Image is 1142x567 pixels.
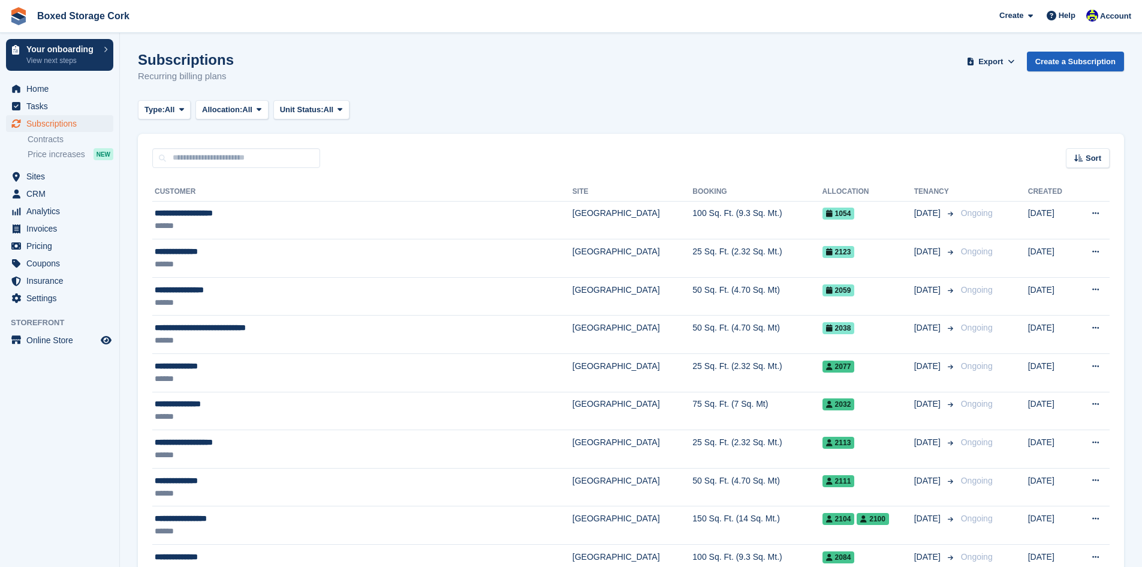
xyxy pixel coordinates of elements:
th: Booking [692,182,822,202]
td: [DATE] [1028,468,1075,506]
a: menu [6,238,113,254]
a: menu [6,168,113,185]
a: Price increases NEW [28,148,113,161]
button: Unit Status: All [273,100,349,120]
span: Analytics [26,203,98,220]
img: Vincent [1086,10,1098,22]
td: 50 Sq. Ft. (4.70 Sq. Mt) [692,468,822,506]
td: 75 Sq. Ft. (7 Sq. Mt) [692,392,822,430]
span: Insurance [26,272,98,289]
span: 2104 [822,513,855,525]
span: [DATE] [914,398,943,410]
span: Allocation: [202,104,242,116]
span: 2123 [822,246,855,258]
td: [GEOGRAPHIC_DATA] [572,201,693,239]
span: 2077 [822,361,855,373]
p: Recurring billing plans [138,70,234,83]
span: CRM [26,185,98,202]
span: 2032 [822,398,855,410]
span: Ongoing [961,476,993,485]
span: 2059 [822,284,855,296]
span: Ongoing [961,285,993,295]
a: menu [6,115,113,132]
span: 2038 [822,322,855,334]
span: All [324,104,334,116]
th: Site [572,182,693,202]
th: Allocation [822,182,914,202]
a: menu [6,220,113,237]
td: 25 Sq. Ft. (2.32 Sq. Mt.) [692,354,822,392]
span: All [165,104,175,116]
span: Ongoing [961,247,993,256]
span: Export [978,56,1003,68]
a: menu [6,98,113,115]
span: Sort [1086,152,1101,164]
span: Tasks [26,98,98,115]
span: [DATE] [914,322,943,334]
span: Ongoing [961,323,993,332]
span: 2113 [822,437,855,449]
a: menu [6,255,113,272]
a: Contracts [28,134,113,145]
a: Preview store [99,333,113,347]
span: 2084 [822,551,855,563]
span: Subscriptions [26,115,98,132]
span: Help [1059,10,1075,22]
a: menu [6,185,113,202]
span: Pricing [26,238,98,254]
h1: Subscriptions [138,52,234,68]
td: 25 Sq. Ft. (2.32 Sq. Mt.) [692,239,822,278]
td: [GEOGRAPHIC_DATA] [572,430,693,469]
a: menu [6,203,113,220]
a: menu [6,80,113,97]
span: [DATE] [914,551,943,563]
span: Type: [144,104,165,116]
td: [GEOGRAPHIC_DATA] [572,468,693,506]
span: Unit Status: [280,104,324,116]
td: [GEOGRAPHIC_DATA] [572,354,693,392]
span: Create [999,10,1023,22]
td: [GEOGRAPHIC_DATA] [572,506,693,545]
span: Ongoing [961,552,993,562]
div: NEW [94,148,113,160]
span: [DATE] [914,475,943,487]
button: Allocation: All [195,100,269,120]
span: All [242,104,252,116]
td: 100 Sq. Ft. (9.3 Sq. Mt.) [692,201,822,239]
span: Ongoing [961,208,993,218]
td: [DATE] [1028,239,1075,278]
a: menu [6,290,113,307]
td: [DATE] [1028,316,1075,354]
span: Price increases [28,149,85,160]
p: View next steps [26,55,98,66]
td: [GEOGRAPHIC_DATA] [572,392,693,430]
td: 50 Sq. Ft. (4.70 Sq. Mt) [692,277,822,316]
td: [GEOGRAPHIC_DATA] [572,277,693,316]
p: Your onboarding [26,45,98,53]
td: [DATE] [1028,354,1075,392]
span: [DATE] [914,245,943,258]
td: [DATE] [1028,392,1075,430]
td: 150 Sq. Ft. (14 Sq. Mt.) [692,506,822,545]
span: [DATE] [914,436,943,449]
span: Invoices [26,220,98,237]
span: [DATE] [914,512,943,525]
th: Created [1028,182,1075,202]
td: [GEOGRAPHIC_DATA] [572,239,693,278]
span: Ongoing [961,399,993,409]
span: [DATE] [914,360,943,373]
span: [DATE] [914,207,943,220]
td: [DATE] [1028,201,1075,239]
a: Boxed Storage Cork [32,6,134,26]
a: menu [6,272,113,289]
td: 50 Sq. Ft. (4.70 Sq. Mt) [692,316,822,354]
a: Your onboarding View next steps [6,39,113,71]
td: [DATE] [1028,506,1075,545]
button: Type: All [138,100,191,120]
td: [DATE] [1028,277,1075,316]
span: Ongoing [961,514,993,523]
a: Create a Subscription [1027,52,1124,71]
span: Storefront [11,317,119,329]
span: Ongoing [961,437,993,447]
span: [DATE] [914,284,943,296]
